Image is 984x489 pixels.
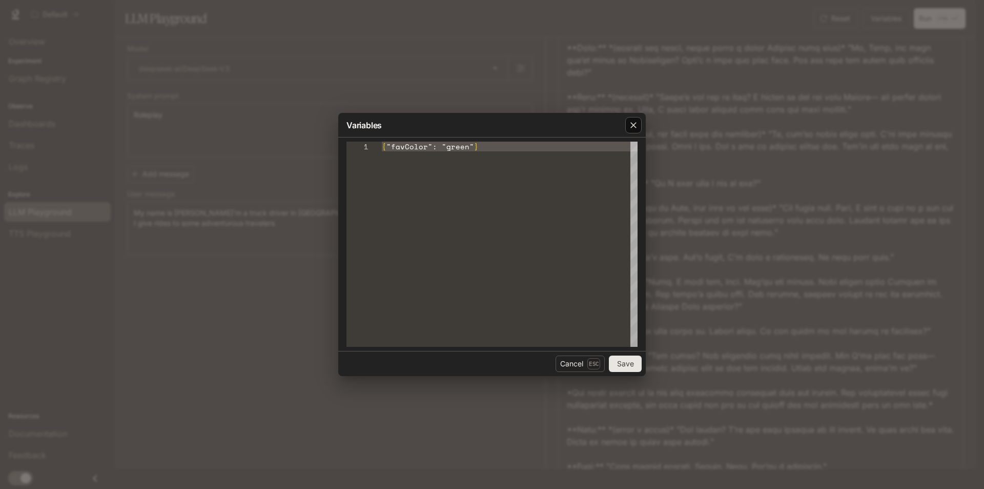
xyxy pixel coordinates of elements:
[556,356,605,372] button: CancelEsc
[386,141,474,152] span: "favColor": "green"
[587,358,600,369] p: Esc
[382,141,386,152] span: {
[609,356,642,372] button: Save
[346,119,382,131] p: Variables
[346,142,368,151] div: 1
[474,141,479,152] span: }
